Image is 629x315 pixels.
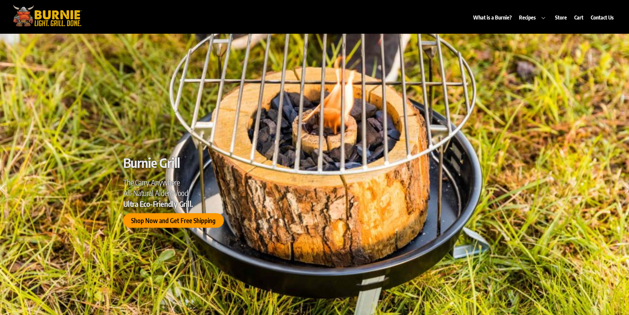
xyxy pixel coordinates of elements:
a: Shop Now and Get Free Shipping [123,213,224,228]
span: Shop Now and Get Free Shipping [131,217,216,224]
span: Burnie Grill [123,154,180,171]
a: Store [552,10,570,25]
span: All-Natural Alder Wood [123,188,188,198]
span: The Carry Anywhere [123,177,180,187]
a: Recipes [516,10,551,25]
a: Burnie Grill [9,19,85,30]
a: Cart [571,10,587,25]
a: What is a Burnie? [470,10,515,25]
a: Contact Us [588,10,617,25]
span: Ultra Eco-Friendly Grill. [123,199,193,209]
img: burniegrill.com-logo-high-res-2020110_500px [9,3,85,28]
